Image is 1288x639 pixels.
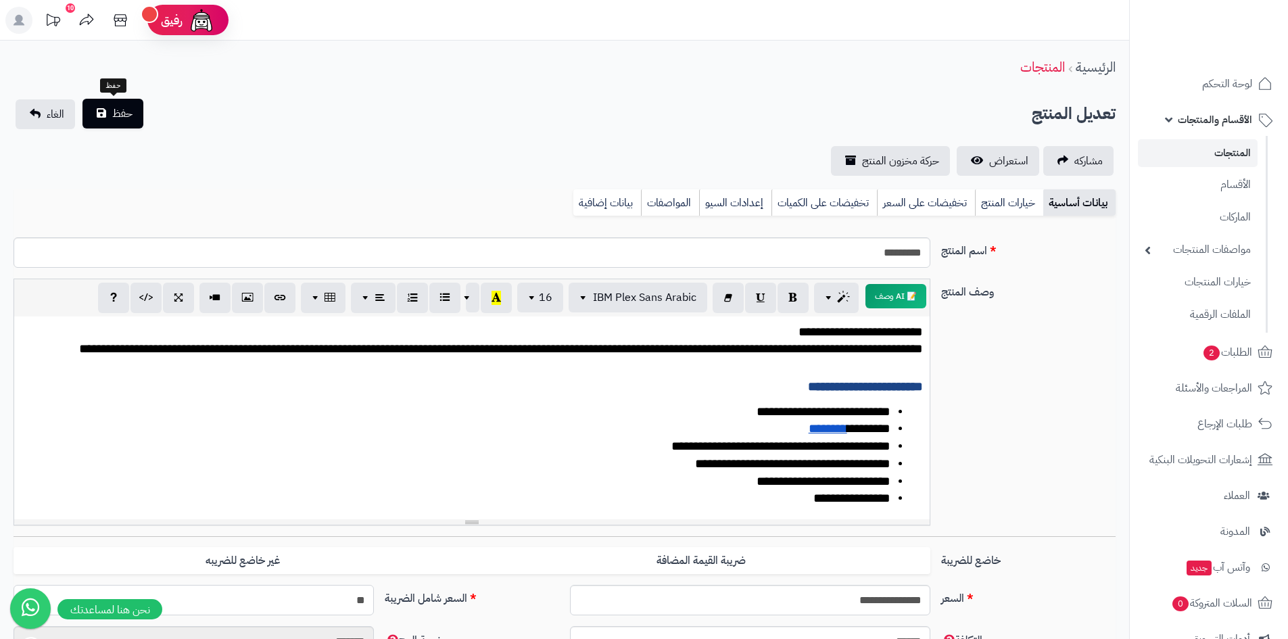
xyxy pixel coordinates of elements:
a: طلبات الإرجاع [1138,408,1280,440]
span: المدونة [1220,522,1250,541]
label: السعر شامل الضريبة [379,585,565,607]
span: المراجعات والأسئلة [1176,379,1252,398]
a: خيارات المنتج [975,189,1043,216]
a: بيانات أساسية [1043,189,1116,216]
a: مشاركه [1043,146,1114,176]
a: المنتجات [1138,139,1258,167]
a: مواصفات المنتجات [1138,235,1258,264]
a: استعراض [957,146,1039,176]
div: حفظ [100,78,126,93]
a: تخفيضات على السعر [877,189,975,216]
span: وآتس آب [1185,558,1250,577]
h2: تعديل المنتج [1032,100,1116,128]
span: حركة مخزون المنتج [862,153,939,169]
span: 2 [1203,346,1220,360]
a: العملاء [1138,479,1280,512]
label: ضريبة القيمة المضافة [472,547,930,575]
span: مشاركه [1074,153,1103,169]
span: 0 [1172,596,1189,611]
span: السلات المتروكة [1171,594,1252,613]
img: ai-face.png [188,7,215,34]
a: إعدادات السيو [699,189,771,216]
a: الأقسام [1138,170,1258,199]
span: استعراض [989,153,1028,169]
a: الغاء [16,99,75,129]
a: الملفات الرقمية [1138,300,1258,329]
button: 16 [517,283,563,312]
span: إشعارات التحويلات البنكية [1149,450,1252,469]
label: غير خاضع للضريبه [14,547,472,575]
span: 16 [539,289,552,306]
button: IBM Plex Sans Arabic [569,283,707,312]
span: IBM Plex Sans Arabic [593,289,696,306]
a: إشعارات التحويلات البنكية [1138,444,1280,476]
a: المنتجات [1020,57,1065,77]
a: تحديثات المنصة [36,7,70,37]
label: وصف المنتج [936,279,1121,300]
a: الطلبات2 [1138,336,1280,369]
label: خاضع للضريبة [936,547,1121,569]
span: رفيق [161,12,183,28]
a: المدونة [1138,515,1280,548]
button: 📝 AI وصف [865,284,926,308]
a: وآتس آبجديد [1138,551,1280,584]
a: تخفيضات على الكميات [771,189,877,216]
a: المراجعات والأسئلة [1138,372,1280,404]
div: 10 [66,3,75,13]
a: السلات المتروكة0 [1138,587,1280,619]
a: لوحة التحكم [1138,68,1280,100]
a: حركة مخزون المنتج [831,146,950,176]
a: الماركات [1138,203,1258,232]
label: اسم المنتج [936,237,1121,259]
span: الأقسام والمنتجات [1178,110,1252,129]
span: الطلبات [1202,343,1252,362]
a: بيانات إضافية [573,189,641,216]
label: السعر [936,585,1121,607]
a: المواصفات [641,189,699,216]
span: حفظ [112,105,133,122]
span: طلبات الإرجاع [1197,415,1252,433]
button: حفظ [82,99,143,128]
span: جديد [1187,561,1212,575]
a: الرئيسية [1076,57,1116,77]
span: الغاء [47,106,64,122]
span: العملاء [1224,486,1250,505]
a: خيارات المنتجات [1138,268,1258,297]
span: لوحة التحكم [1202,74,1252,93]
